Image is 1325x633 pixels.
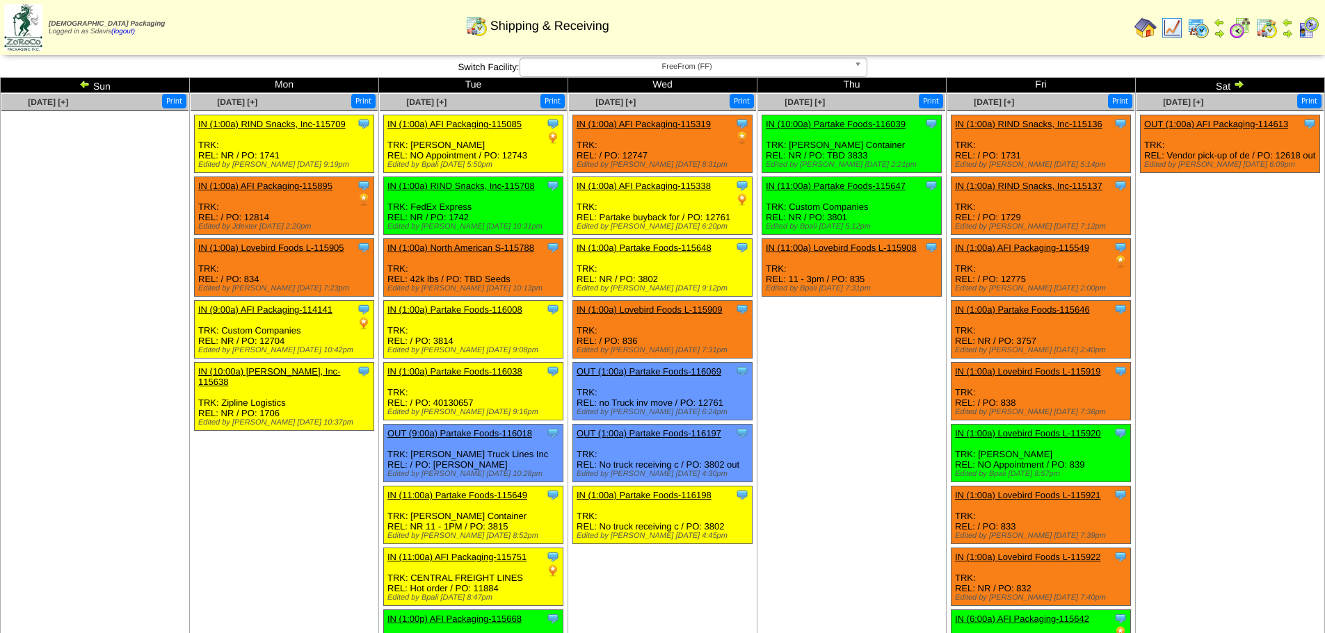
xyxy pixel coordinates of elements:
[546,131,560,145] img: PO
[735,192,749,206] img: PO
[111,28,135,35] a: (logout)
[955,222,1130,231] div: Edited by [PERSON_NAME] [DATE] 7:12pm
[735,364,749,378] img: Tooltip
[924,179,938,192] img: Tooltip
[766,222,941,231] div: Edited by Bpali [DATE] 5:12pm
[951,239,1131,297] div: TRK: REL: / PO: 12775
[735,302,749,316] img: Tooltip
[1282,28,1293,39] img: arrowright.gif
[1114,240,1127,254] img: Tooltip
[577,242,712,253] a: IN (1:00a) Partake Foods-115648
[195,363,374,431] div: TRK: Zipline Logistics REL: NR / PO: 1706
[573,239,753,297] div: TRK: REL: NR / PO: 3802
[1114,117,1127,131] img: Tooltip
[766,242,917,253] a: IN (11:00a) Lovebird Foods L-115908
[577,304,723,315] a: IN (1:00a) Lovebird Foods L-115909
[735,426,749,440] img: Tooltip
[955,470,1130,478] div: Edited by Bpali [DATE] 8:57pm
[955,614,1089,624] a: IN (6:00a) AFI Packaging-115642
[955,181,1102,191] a: IN (1:00a) RIND Snacks, Inc-115137
[735,131,749,145] img: PO
[735,179,749,192] img: Tooltip
[955,428,1101,438] a: IN (1:00a) Lovebird Foods L-115920
[951,486,1131,544] div: TRK: REL: / PO: 833
[573,425,753,482] div: TRK: REL: No truck receiving c / PO: 3802 out
[357,364,371,378] img: Tooltip
[384,301,563,359] div: TRK: REL: / PO: 3814
[387,614,522,624] a: IN (1:00p) AFI Packaging-115668
[465,15,488,37] img: calendarinout.gif
[1214,28,1225,39] img: arrowright.gif
[546,179,560,192] img: Tooltip
[387,161,563,169] div: Edited by Bpali [DATE] 5:50pm
[577,346,752,354] div: Edited by [PERSON_NAME] [DATE] 7:31pm
[955,490,1101,500] a: IN (1:00a) Lovebird Foods L-115921
[762,239,942,297] div: TRK: REL: 11 - 3pm / PO: 835
[546,364,560,378] img: Tooltip
[1136,78,1325,93] td: Sat
[955,593,1130,602] div: Edited by [PERSON_NAME] [DATE] 7:40pm
[757,78,947,93] td: Thu
[595,97,636,107] a: [DATE] [+]
[974,97,1014,107] a: [DATE] [+]
[947,78,1136,93] td: Fri
[1297,94,1322,108] button: Print
[730,94,754,108] button: Print
[406,97,447,107] span: [DATE] [+]
[955,366,1101,377] a: IN (1:00a) Lovebird Foods L-115919
[198,161,374,169] div: Edited by [PERSON_NAME] [DATE] 9:19pm
[951,363,1131,420] div: TRK: REL: / PO: 838
[490,19,609,33] span: Shipping & Receiving
[79,79,90,90] img: arrowleft.gif
[1144,161,1319,169] div: Edited by [PERSON_NAME] [DATE] 6:09pm
[785,97,825,107] a: [DATE] [+]
[387,346,563,354] div: Edited by [PERSON_NAME] [DATE] 9:08pm
[357,179,371,192] img: Tooltip
[577,428,721,438] a: OUT (1:00a) Partake Foods-116197
[1255,17,1278,39] img: calendarinout.gif
[577,161,752,169] div: Edited by [PERSON_NAME] [DATE] 8:31pm
[1303,117,1317,131] img: Tooltip
[379,78,568,93] td: Tue
[384,548,563,606] div: TRK: CENTRAL FREIGHT LINES REL: Hot order / PO: 11884
[540,94,565,108] button: Print
[955,119,1102,129] a: IN (1:00a) RIND Snacks, Inc-115136
[951,425,1131,482] div: TRK: [PERSON_NAME] REL: NO Appointment / PO: 839
[1282,17,1293,28] img: arrowleft.gif
[1114,364,1127,378] img: Tooltip
[384,115,563,173] div: TRK: [PERSON_NAME] REL: NO Appointment / PO: 12743
[49,20,165,35] span: Logged in as Sdavis
[766,119,906,129] a: IN (10:00a) Partake Foods-116039
[546,611,560,625] img: Tooltip
[162,94,186,108] button: Print
[195,177,374,235] div: TRK: REL: / PO: 12814
[195,115,374,173] div: TRK: REL: NR / PO: 1741
[357,192,371,206] img: PO
[357,316,371,330] img: PO
[1114,426,1127,440] img: Tooltip
[198,284,374,293] div: Edited by [PERSON_NAME] [DATE] 7:23pm
[351,94,376,108] button: Print
[546,426,560,440] img: Tooltip
[1297,17,1319,39] img: calendarcustomer.gif
[387,490,527,500] a: IN (11:00a) Partake Foods-115649
[357,302,371,316] img: Tooltip
[1163,97,1203,107] a: [DATE] [+]
[1134,17,1157,39] img: home.gif
[1141,115,1320,173] div: TRK: REL: Vendor pick-up of de / PO: 12618 out
[1108,94,1132,108] button: Print
[577,181,711,191] a: IN (1:00a) AFI Packaging-115338
[1214,17,1225,28] img: arrowleft.gif
[577,408,752,416] div: Edited by [PERSON_NAME] [DATE] 6:24pm
[217,97,257,107] span: [DATE] [+]
[762,177,942,235] div: TRK: Custom Companies REL: NR / PO: 3801
[573,115,753,173] div: TRK: REL: / PO: 12747
[546,564,560,577] img: PO
[28,97,68,107] a: [DATE] [+]
[4,4,42,51] img: zoroco-logo-small.webp
[387,532,563,540] div: Edited by [PERSON_NAME] [DATE] 8:52pm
